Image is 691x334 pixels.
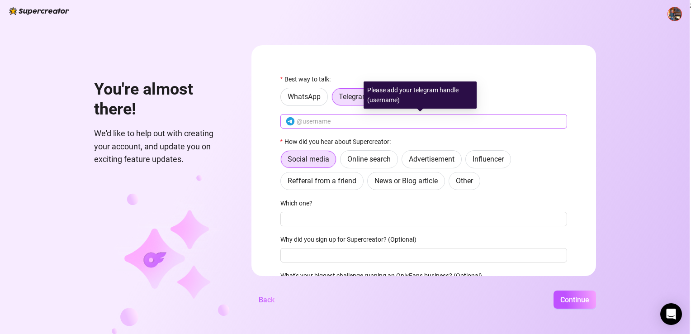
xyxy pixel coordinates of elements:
[280,212,567,226] input: Which one?
[456,177,473,185] span: Other
[288,155,329,163] span: Social media
[280,74,336,84] label: Best way to talk:
[560,296,589,304] span: Continue
[280,271,488,281] label: What's your biggest challenge running an OnlyFans business? (Optional)
[374,177,438,185] span: News or Blog article
[409,155,454,163] span: Advertisement
[288,92,321,101] span: WhatsApp
[94,80,230,119] h1: You're almost there!
[668,7,682,21] img: ACg8ocJkw_tEP_oBBD0ok4-30vG_E80Zbo-V-NAXSJaiawvcSYCiONS7=s96-c
[554,291,596,309] button: Continue
[347,155,391,163] span: Online search
[94,127,230,166] span: We'd like to help out with creating your account, and update you on exciting feature updates.
[473,155,504,163] span: Influencer
[280,248,567,262] input: Why did you sign up for Supercreator? (Optional)
[364,81,477,109] div: Please add your telegram handle (username)
[251,291,282,309] button: Back
[9,7,69,15] img: logo
[339,92,369,101] span: Telegram
[280,198,318,208] label: Which one?
[259,296,275,304] span: Back
[660,303,682,325] div: Open Intercom Messenger
[280,137,397,147] label: How did you hear about Supercreator:
[297,116,562,126] input: @username
[280,234,422,244] label: Why did you sign up for Supercreator? (Optional)
[288,177,356,185] span: Refferal from a friend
